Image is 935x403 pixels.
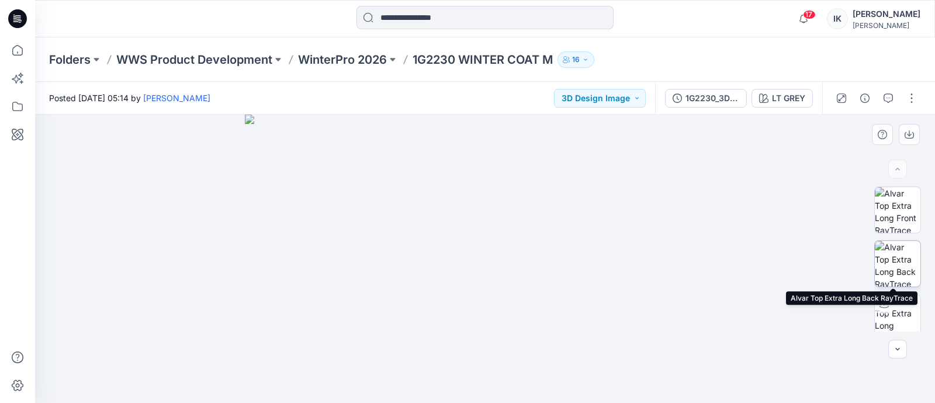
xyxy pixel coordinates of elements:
[49,92,210,104] span: Posted [DATE] 05:14 by
[752,89,813,108] button: LT GREY
[572,53,580,66] p: 16
[557,51,594,68] button: 16
[803,10,816,19] span: 17
[875,241,920,287] img: Alvar Top Extra Long Back RayTrace
[413,51,553,68] p: 1G2230 WINTER COAT M
[116,51,272,68] a: WWS Product Development
[665,89,747,108] button: 1G2230_3D PD_proto1_Designer comments updated
[875,187,920,233] img: Alvar Top Extra Long Front RayTrace
[143,93,210,103] a: [PERSON_NAME]
[853,7,920,21] div: [PERSON_NAME]
[772,92,805,105] div: LT GREY
[827,8,848,29] div: IK
[856,89,874,108] button: Details
[49,51,91,68] a: Folders
[245,115,725,403] img: eyJhbGciOiJIUzI1NiIsImtpZCI6IjAiLCJzbHQiOiJzZXMiLCJ0eXAiOiJKV1QifQ.eyJkYXRhIjp7InR5cGUiOiJzdG9yYW...
[298,51,387,68] a: WinterPro 2026
[685,92,739,105] div: 1G2230_3D PD_proto1_Designer comments updated
[853,21,920,30] div: [PERSON_NAME]
[875,295,920,340] img: Alvar Top Extra Long Turntable RayTrace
